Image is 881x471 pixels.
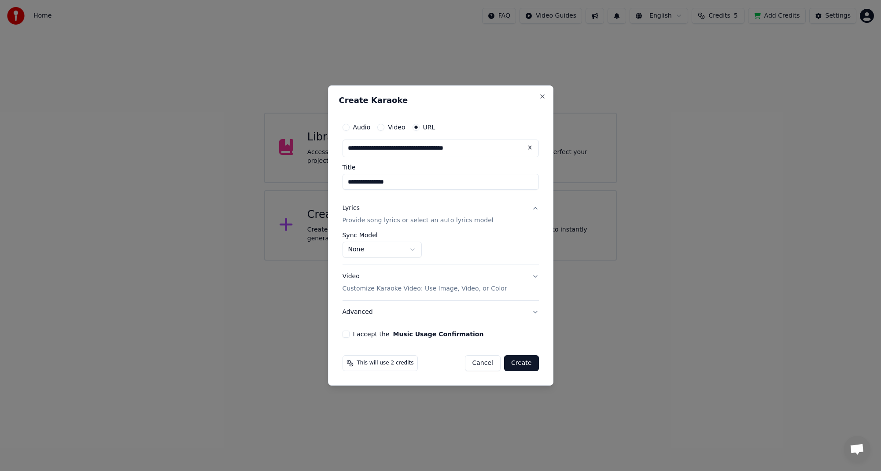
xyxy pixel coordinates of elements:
label: Sync Model [343,232,422,238]
button: I accept the [393,331,483,337]
button: LyricsProvide song lyrics or select an auto lyrics model [343,197,539,232]
label: URL [423,124,435,130]
label: Title [343,164,539,170]
span: This will use 2 credits [357,360,414,367]
h2: Create Karaoke [339,96,542,104]
p: Provide song lyrics or select an auto lyrics model [343,216,494,225]
label: Video [388,124,405,130]
button: Advanced [343,301,539,324]
button: Create [504,355,539,371]
button: VideoCustomize Karaoke Video: Use Image, Video, or Color [343,265,539,300]
div: Video [343,272,507,293]
div: LyricsProvide song lyrics or select an auto lyrics model [343,232,539,265]
label: Audio [353,124,371,130]
p: Customize Karaoke Video: Use Image, Video, or Color [343,284,507,293]
label: I accept the [353,331,484,337]
div: Lyrics [343,204,360,213]
button: Cancel [465,355,501,371]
